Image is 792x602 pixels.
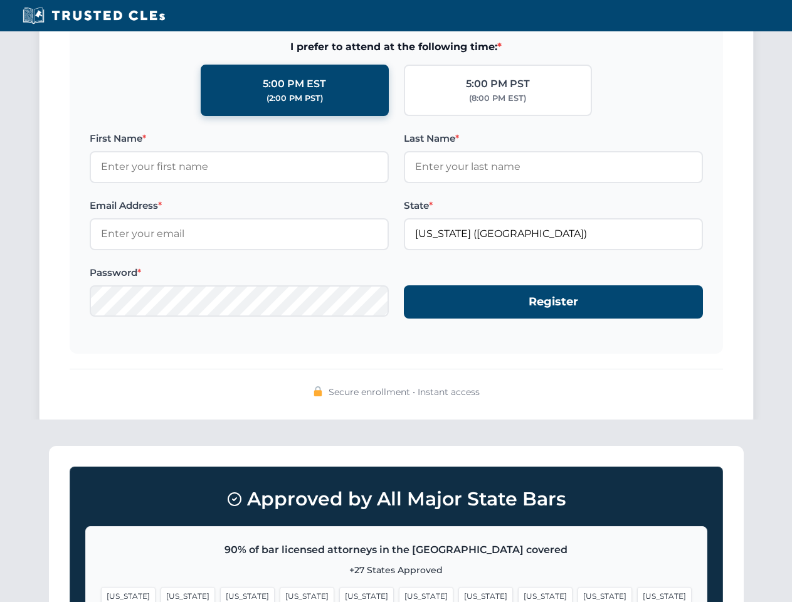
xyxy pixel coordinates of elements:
[90,218,389,250] input: Enter your email
[19,6,169,25] img: Trusted CLEs
[101,563,692,577] p: +27 States Approved
[466,76,530,92] div: 5:00 PM PST
[90,39,703,55] span: I prefer to attend at the following time:
[90,151,389,182] input: Enter your first name
[267,92,323,105] div: (2:00 PM PST)
[404,198,703,213] label: State
[263,76,326,92] div: 5:00 PM EST
[329,385,480,399] span: Secure enrollment • Instant access
[90,198,389,213] label: Email Address
[313,386,323,396] img: 🔒
[85,482,707,516] h3: Approved by All Major State Bars
[404,151,703,182] input: Enter your last name
[101,542,692,558] p: 90% of bar licensed attorneys in the [GEOGRAPHIC_DATA] covered
[404,218,703,250] input: Florida (FL)
[90,131,389,146] label: First Name
[404,285,703,319] button: Register
[404,131,703,146] label: Last Name
[90,265,389,280] label: Password
[469,92,526,105] div: (8:00 PM EST)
